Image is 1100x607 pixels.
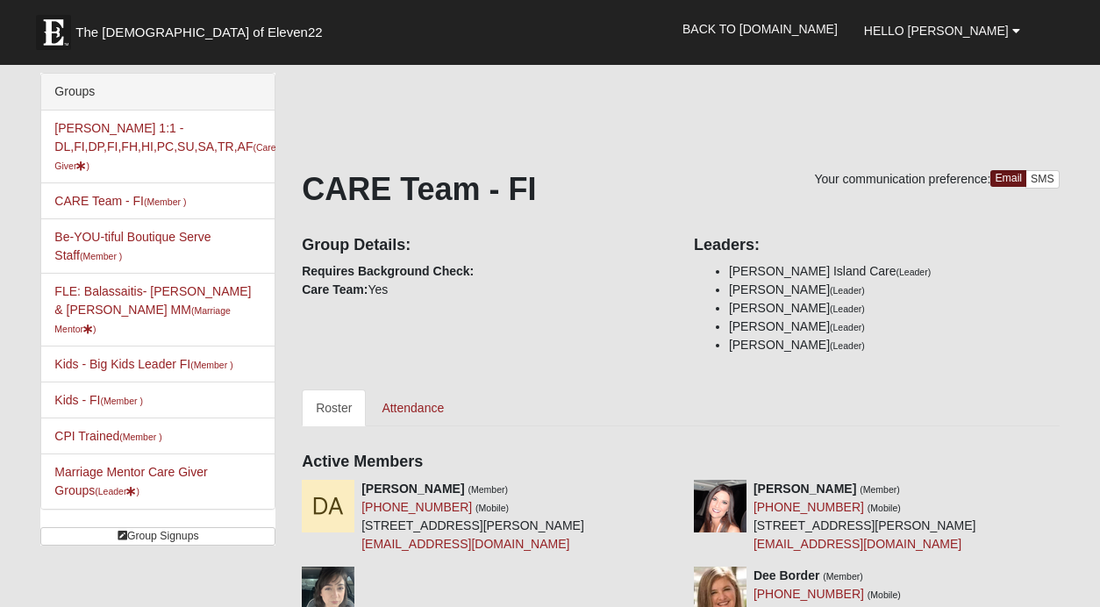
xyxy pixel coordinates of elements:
[302,264,474,278] strong: Requires Background Check:
[361,480,584,553] div: [STREET_ADDRESS][PERSON_NAME]
[729,318,1060,336] li: [PERSON_NAME]
[289,224,681,299] div: Yes
[896,267,932,277] small: (Leader)
[100,396,142,406] small: (Member )
[368,389,458,426] a: Attendance
[729,262,1060,281] li: [PERSON_NAME] Island Care
[54,305,231,334] small: (Marriage Mentor )
[379,586,482,602] span: HTML Size: 153 KB
[54,142,275,171] small: (Care Giver )
[54,121,275,172] a: [PERSON_NAME] 1:1 - DL,FI,DP,FI,FH,HI,PC,SU,SA,TR,AF(Care Giver)
[54,429,161,443] a: CPI Trained(Member )
[17,588,125,600] a: Page Load Time: 2.13s
[754,537,961,551] a: [EMAIL_ADDRESS][DOMAIN_NAME]
[41,74,275,111] div: Groups
[75,24,322,41] span: The [DEMOGRAPHIC_DATA] of Eleven22
[302,389,366,426] a: Roster
[1057,576,1089,602] a: Page Properties (Alt+P)
[990,170,1026,187] a: Email
[851,9,1033,53] a: Hello [PERSON_NAME]
[361,537,569,551] a: [EMAIL_ADDRESS][DOMAIN_NAME]
[302,282,368,296] strong: Care Team:
[119,432,161,442] small: (Member )
[143,586,366,602] span: ViewState Size: 106 KB (14 KB Compressed)
[729,336,1060,354] li: [PERSON_NAME]
[864,24,1009,38] span: Hello [PERSON_NAME]
[814,172,990,186] span: Your communication preference:
[694,236,1060,255] h4: Leaders:
[36,15,71,50] img: Eleven22 logo
[830,340,865,351] small: (Leader)
[823,571,863,582] small: (Member)
[361,482,464,496] strong: [PERSON_NAME]
[475,503,509,513] small: (Mobile)
[729,299,1060,318] li: [PERSON_NAME]
[754,500,864,514] a: [PHONE_NUMBER]
[830,322,865,332] small: (Leader)
[54,393,143,407] a: Kids - FI(Member )
[54,465,207,497] a: Marriage Mentor Care Giver Groups(Leader)
[860,484,900,495] small: (Member)
[468,484,509,495] small: (Member)
[830,285,865,296] small: (Leader)
[361,500,472,514] a: [PHONE_NUMBER]
[754,482,856,496] strong: [PERSON_NAME]
[754,480,976,553] div: [STREET_ADDRESS][PERSON_NAME]
[144,196,186,207] small: (Member )
[95,486,139,496] small: (Leader )
[40,527,275,546] a: Group Signups
[54,357,232,371] a: Kids - Big Kids Leader FI(Member )
[302,453,1059,472] h4: Active Members
[669,7,851,51] a: Back to [DOMAIN_NAME]
[1025,170,1060,189] a: SMS
[80,251,122,261] small: (Member )
[754,568,819,582] strong: Dee Border
[729,281,1060,299] li: [PERSON_NAME]
[868,503,901,513] small: (Mobile)
[54,230,211,262] a: Be-YOU-tiful Boutique Serve Staff(Member )
[302,170,1059,208] h1: CARE Team - FI
[27,6,378,50] a: The [DEMOGRAPHIC_DATA] of Eleven22
[190,360,232,370] small: (Member )
[54,284,251,335] a: FLE: Balassaitis- [PERSON_NAME] & [PERSON_NAME] MM(Marriage Mentor)
[1025,576,1057,602] a: Block Configuration (Alt-B)
[495,583,504,602] a: Web cache enabled
[54,194,186,208] a: CARE Team - FI(Member )
[302,236,668,255] h4: Group Details:
[830,303,865,314] small: (Leader)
